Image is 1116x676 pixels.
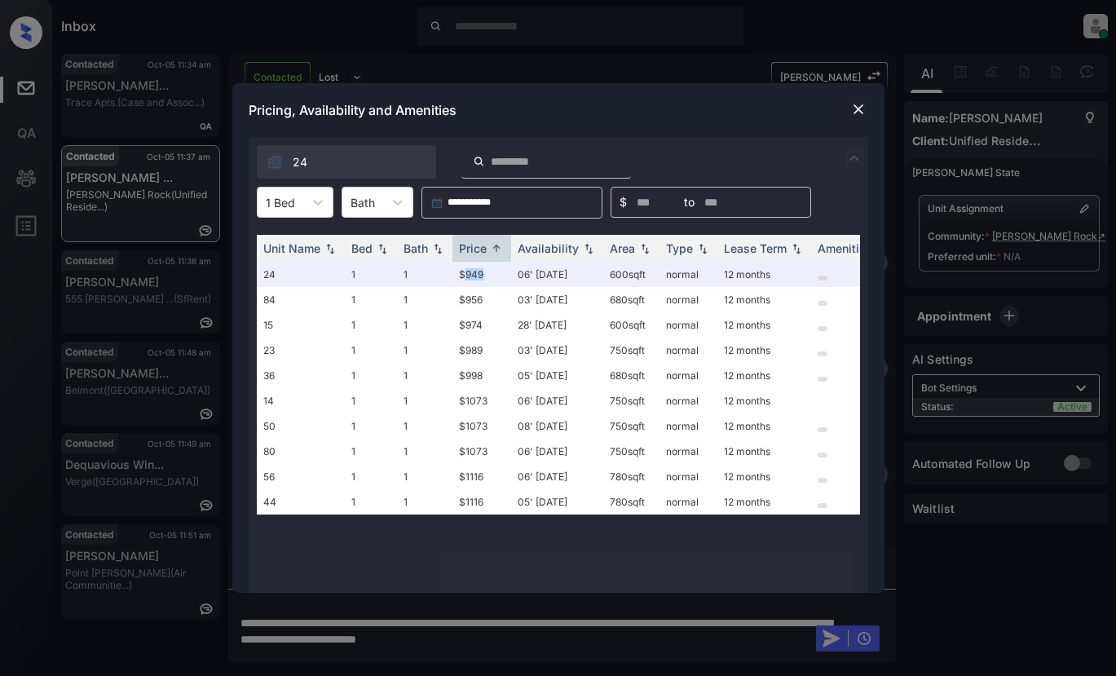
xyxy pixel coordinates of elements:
[717,363,811,388] td: 12 months
[818,241,872,255] div: Amenities
[511,413,603,439] td: 08' [DATE]
[452,363,511,388] td: $998
[603,262,659,287] td: 600 sqft
[511,489,603,515] td: 05' [DATE]
[257,312,345,338] td: 15
[511,439,603,464] td: 06' [DATE]
[397,489,452,515] td: 1
[659,287,717,312] td: normal
[345,439,397,464] td: 1
[518,241,579,255] div: Availability
[717,338,811,363] td: 12 months
[603,439,659,464] td: 750 sqft
[257,413,345,439] td: 50
[257,287,345,312] td: 84
[345,262,397,287] td: 1
[257,439,345,464] td: 80
[488,242,505,254] img: sorting
[511,338,603,363] td: 03' [DATE]
[659,388,717,413] td: normal
[603,338,659,363] td: 750 sqft
[850,101,867,117] img: close
[345,489,397,515] td: 1
[659,464,717,489] td: normal
[397,338,452,363] td: 1
[511,464,603,489] td: 06' [DATE]
[430,243,446,254] img: sorting
[257,363,345,388] td: 36
[717,464,811,489] td: 12 months
[603,363,659,388] td: 680 sqft
[452,464,511,489] td: $1116
[452,287,511,312] td: $956
[452,489,511,515] td: $1116
[397,262,452,287] td: 1
[452,388,511,413] td: $1073
[257,464,345,489] td: 56
[717,312,811,338] td: 12 months
[322,243,338,254] img: sorting
[845,148,864,168] img: icon-zuma
[684,193,695,211] span: to
[717,287,811,312] td: 12 months
[257,388,345,413] td: 14
[257,338,345,363] td: 23
[293,153,307,171] span: 24
[659,489,717,515] td: normal
[717,439,811,464] td: 12 months
[345,413,397,439] td: 1
[397,363,452,388] td: 1
[610,241,635,255] div: Area
[345,338,397,363] td: 1
[511,312,603,338] td: 28' [DATE]
[659,312,717,338] td: normal
[267,154,283,170] img: icon-zuma
[717,388,811,413] td: 12 months
[659,439,717,464] td: normal
[511,363,603,388] td: 05' [DATE]
[397,464,452,489] td: 1
[659,338,717,363] td: normal
[452,262,511,287] td: $949
[788,243,805,254] img: sorting
[620,193,627,211] span: $
[724,241,787,255] div: Lease Term
[717,489,811,515] td: 12 months
[511,262,603,287] td: 06' [DATE]
[452,338,511,363] td: $989
[580,243,597,254] img: sorting
[404,241,428,255] div: Bath
[397,312,452,338] td: 1
[659,363,717,388] td: normal
[603,287,659,312] td: 680 sqft
[637,243,653,254] img: sorting
[374,243,390,254] img: sorting
[603,388,659,413] td: 750 sqft
[397,439,452,464] td: 1
[717,262,811,287] td: 12 months
[345,312,397,338] td: 1
[257,262,345,287] td: 24
[603,312,659,338] td: 600 sqft
[717,413,811,439] td: 12 months
[459,241,487,255] div: Price
[345,464,397,489] td: 1
[345,287,397,312] td: 1
[232,83,884,137] div: Pricing, Availability and Amenities
[603,489,659,515] td: 780 sqft
[397,287,452,312] td: 1
[695,243,711,254] img: sorting
[351,241,373,255] div: Bed
[257,489,345,515] td: 44
[666,241,693,255] div: Type
[452,413,511,439] td: $1073
[473,154,485,169] img: icon-zuma
[603,464,659,489] td: 780 sqft
[659,413,717,439] td: normal
[452,439,511,464] td: $1073
[659,262,717,287] td: normal
[511,287,603,312] td: 03' [DATE]
[452,312,511,338] td: $974
[397,388,452,413] td: 1
[397,413,452,439] td: 1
